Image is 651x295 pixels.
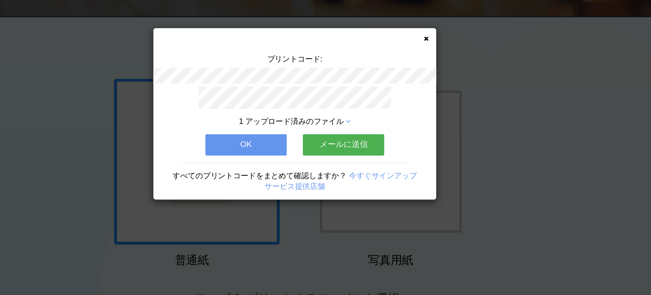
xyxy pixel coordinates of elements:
button: OK [245,151,318,169]
button: メールに送信 [333,151,406,169]
a: 今すぐサインアップ [374,184,435,191]
span: プリントコード: [301,80,350,87]
a: サービス提供店舗 [298,194,353,201]
span: すべてのプリントコードをまとめて確認しますか？ [216,184,372,191]
span: 1 アップロード済みのファイル [275,135,369,143]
